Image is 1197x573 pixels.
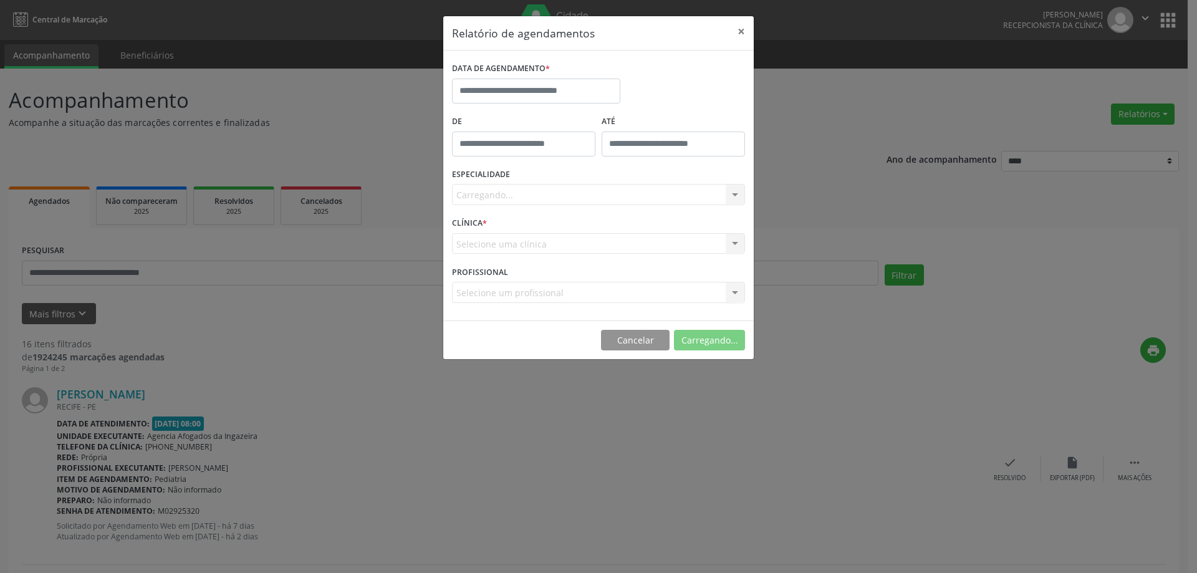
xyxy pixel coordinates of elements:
[452,25,595,41] h5: Relatório de agendamentos
[602,112,745,132] label: ATÉ
[452,214,487,233] label: CLÍNICA
[452,262,508,282] label: PROFISSIONAL
[452,165,510,185] label: ESPECIALIDADE
[601,330,670,351] button: Cancelar
[452,112,595,132] label: De
[729,16,754,47] button: Close
[674,330,745,351] button: Carregando...
[452,59,550,79] label: DATA DE AGENDAMENTO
